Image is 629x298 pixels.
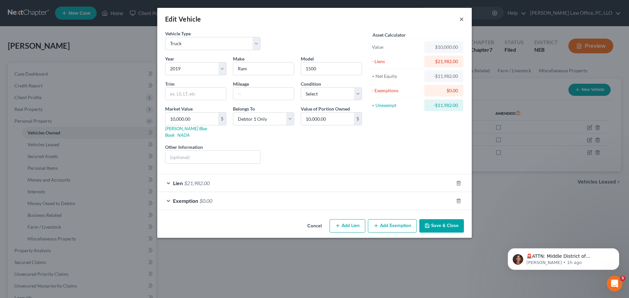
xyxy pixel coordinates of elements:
input: ex. LS, LT, etc [165,88,226,100]
div: -$11,982.00 [429,102,458,109]
div: $ [354,113,362,125]
label: Asset Calculator [372,31,406,38]
input: -- [233,88,294,100]
div: $ [218,113,226,125]
div: - Exemptions [372,87,421,94]
label: Other Information [165,144,203,150]
input: ex. Nissan [233,62,294,75]
div: -$11,982.00 [429,73,458,79]
button: Add Exemption [368,219,417,233]
div: $10,000.00 [429,44,458,50]
label: Mileage [233,80,249,87]
div: Edit Vehicle [165,14,201,24]
button: × [459,15,464,23]
input: 0.00 [165,113,218,125]
input: 0.00 [301,113,354,125]
a: NADA [177,132,190,138]
label: Model [301,55,314,62]
span: Exemption [173,198,198,204]
label: Trim [165,80,175,87]
span: Make [233,56,244,61]
div: Value [372,44,421,50]
div: = Unexempt [372,102,421,109]
div: - Liens [372,58,421,65]
iframe: Intercom notifications message [498,235,629,280]
span: $0.00 [200,198,212,204]
div: $21,982.00 [429,58,458,65]
a: [PERSON_NAME] Blue Book [165,126,207,138]
label: Market Value [165,105,193,112]
span: Belongs To [233,106,255,112]
button: Save & Close [419,219,464,233]
input: (optional) [165,151,260,163]
label: Value of Portion Owned [301,105,350,112]
label: Condition [301,80,321,87]
input: ex. Altima [301,62,362,75]
span: Lien [173,180,183,186]
span: 5 [620,276,625,281]
button: Add Lien [330,219,365,233]
label: Vehicle Type [165,30,191,37]
label: Year [165,55,174,62]
span: $21,982.00 [184,180,210,186]
div: = Net Equity [372,73,421,79]
div: $0.00 [429,87,458,94]
iframe: Intercom live chat [607,276,622,291]
button: Cancel [302,220,327,233]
